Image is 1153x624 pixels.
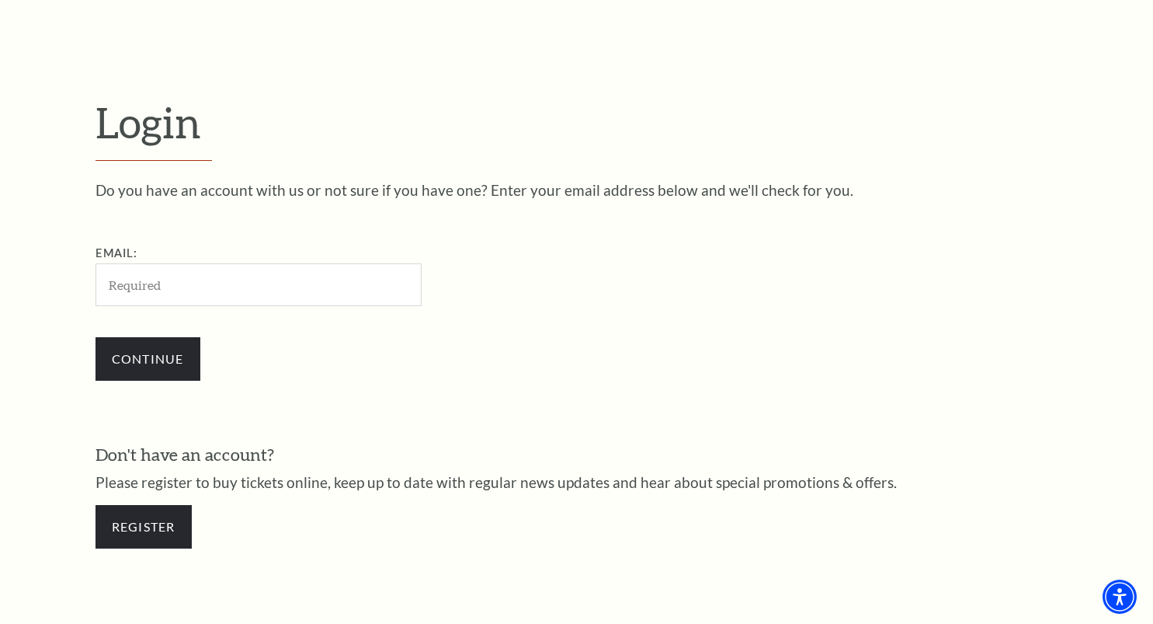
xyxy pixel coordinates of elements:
span: Login [96,97,201,147]
p: Please register to buy tickets online, keep up to date with regular news updates and hear about s... [96,475,1058,490]
h3: Don't have an account? [96,443,1058,467]
div: Accessibility Menu [1103,580,1137,614]
label: Email: [96,246,138,260]
input: Required [96,263,422,306]
input: Submit button [96,337,200,381]
a: Register [96,505,192,549]
p: Do you have an account with us or not sure if you have one? Enter your email address below and we... [96,183,1058,197]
